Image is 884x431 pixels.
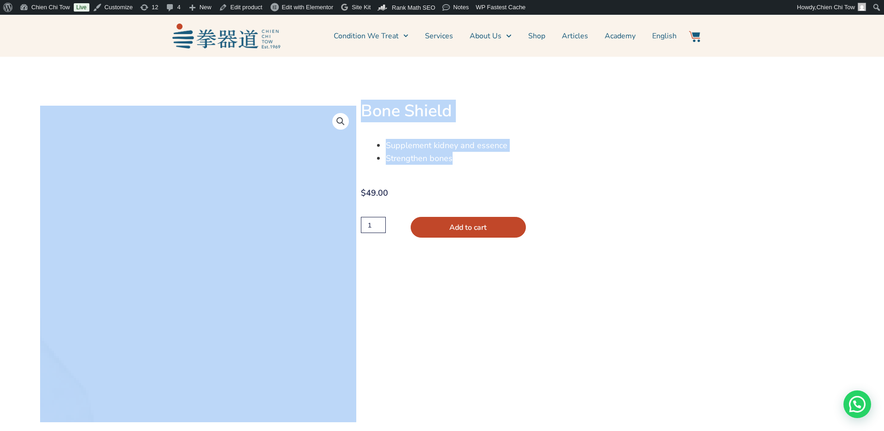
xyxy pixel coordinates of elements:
span: Chien Chi Tow [816,4,855,11]
a: View full-screen image gallery [332,113,349,130]
button: Add to cart [411,217,526,238]
span: English [652,30,677,42]
a: Academy [605,24,636,48]
a: Shop [528,24,545,48]
span: $ [361,187,366,198]
input: Product quantity [361,217,386,233]
iframe: Secure express checkout frame [359,243,495,269]
bdi: 49.00 [361,187,388,198]
a: Services [425,24,453,48]
span: Edit with Elementor [282,4,333,11]
a: Articles [562,24,588,48]
a: English [652,24,677,48]
a: Condition We Treat [334,24,408,48]
h1: Bone Shield [361,101,767,121]
span: Strengthen bones [386,153,453,164]
a: About Us [470,24,511,48]
iframe: Secure express checkout frame [496,243,632,269]
nav: Menu [285,24,677,48]
span: Rank Math SEO [392,4,435,11]
span: Site Kit [352,4,371,11]
iframe: Secure express checkout frame [633,243,769,269]
img: Website Icon-03 [689,31,700,42]
span: Supplement kidney and essence [386,140,507,151]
